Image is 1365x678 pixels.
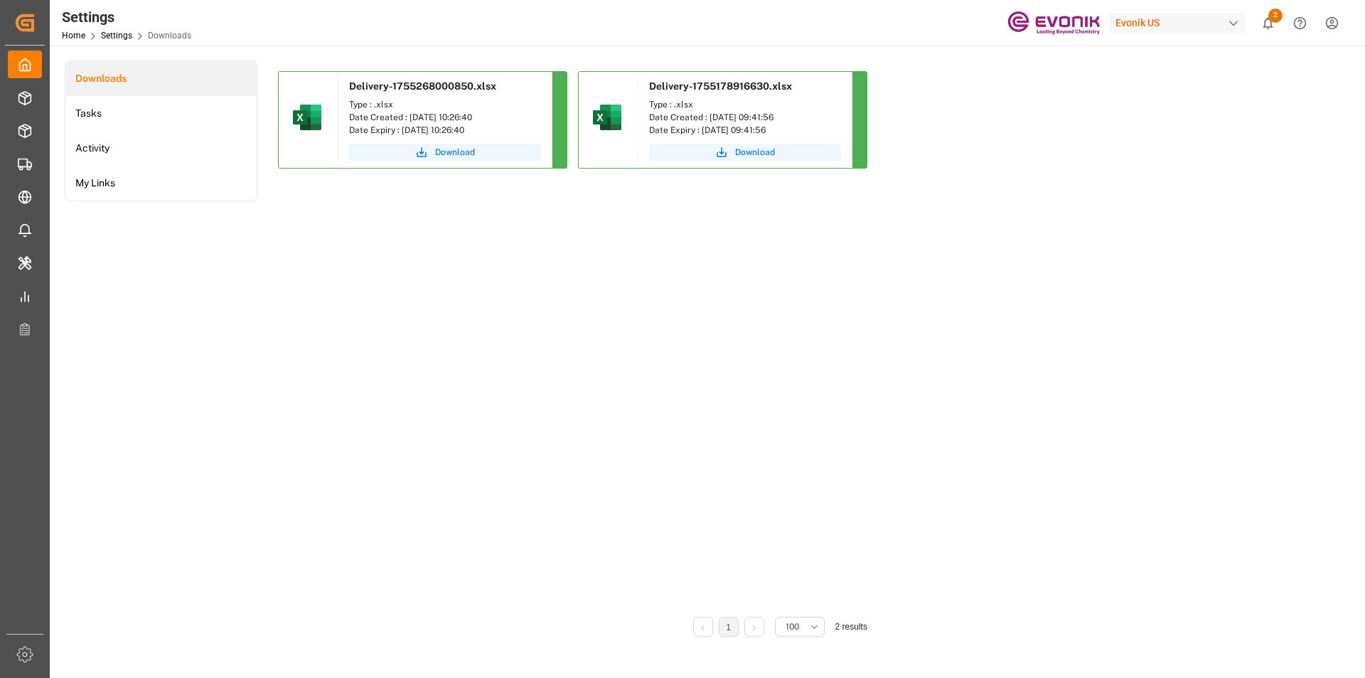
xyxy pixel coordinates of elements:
[65,96,257,131] a: Tasks
[349,124,541,137] div: Date Expiry : [DATE] 10:26:40
[719,617,739,637] li: 1
[649,124,841,137] div: Date Expiry : [DATE] 09:41:56
[649,98,841,111] div: Type : .xlsx
[62,31,85,41] a: Home
[649,144,841,161] button: Download
[1284,7,1316,39] button: Help Center
[65,131,257,166] a: Activity
[775,617,825,637] button: open menu
[693,617,713,637] li: Previous Page
[435,146,475,159] span: Download
[349,98,541,111] div: Type : .xlsx
[649,80,792,92] span: Delivery-1755178916630.xlsx
[1110,9,1252,36] button: Evonik US
[65,61,257,96] a: Downloads
[349,144,541,161] button: Download
[349,80,496,92] span: Delivery-1755268000850.xlsx
[1268,9,1283,23] span: 2
[65,166,257,201] a: My Links
[835,622,867,632] span: 2 results
[290,100,324,134] img: microsoft-excel-2019--v1.png
[735,146,775,159] span: Download
[744,617,764,637] li: Next Page
[62,6,191,28] div: Settings
[101,31,132,41] a: Settings
[590,100,624,134] img: microsoft-excel-2019--v1.png
[349,111,541,124] div: Date Created : [DATE] 10:26:40
[726,623,731,632] a: 1
[1110,13,1246,33] div: Evonik US
[649,111,841,124] div: Date Created : [DATE] 09:41:56
[786,620,799,633] span: 100
[1007,11,1100,36] img: Evonik-brand-mark-Deep-Purple-RGB.jpeg_1700498283.jpeg
[1252,7,1284,39] button: show 2 new notifications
